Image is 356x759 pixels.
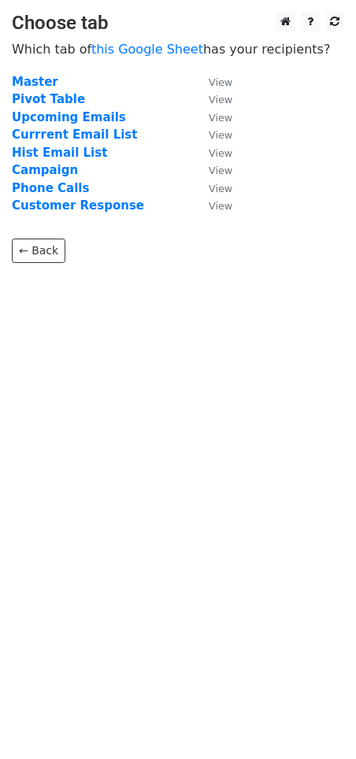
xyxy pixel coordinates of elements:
[12,128,137,142] a: Currrent Email List
[12,181,89,195] a: Phone Calls
[209,94,232,106] small: View
[12,12,344,35] h3: Choose tab
[209,147,232,159] small: View
[193,163,232,177] a: View
[12,110,126,124] a: Upcoming Emails
[12,75,58,89] a: Master
[193,146,232,160] a: View
[12,163,78,177] a: Campaign
[91,42,203,57] a: this Google Sheet
[12,41,344,57] p: Which tab of has your recipients?
[12,239,65,263] a: ← Back
[193,198,232,213] a: View
[12,146,107,160] a: Hist Email List
[209,183,232,194] small: View
[12,198,144,213] a: Customer Response
[193,110,232,124] a: View
[209,165,232,176] small: View
[12,92,85,106] a: Pivot Table
[193,92,232,106] a: View
[209,112,232,124] small: View
[193,181,232,195] a: View
[193,75,232,89] a: View
[209,129,232,141] small: View
[209,200,232,212] small: View
[193,128,232,142] a: View
[209,76,232,88] small: View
